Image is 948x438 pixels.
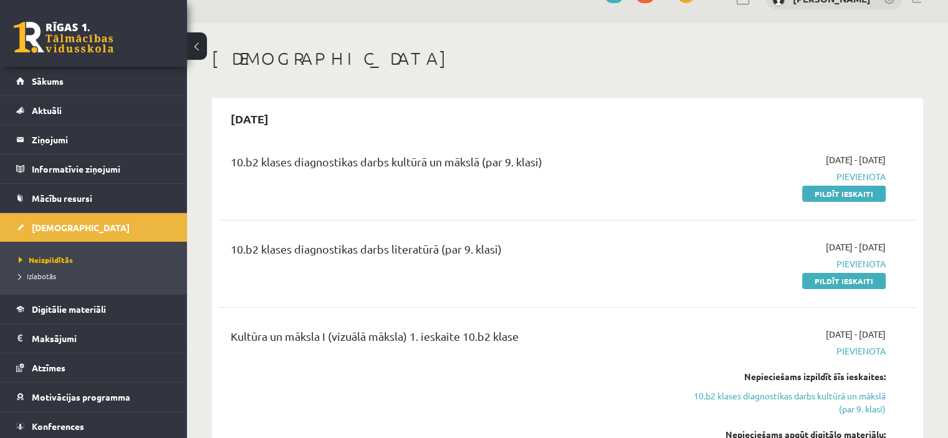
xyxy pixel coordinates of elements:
a: Rīgas 1. Tālmācības vidusskola [14,22,113,53]
div: 10.b2 klases diagnostikas darbs kultūrā un mākslā (par 9. klasi) [231,153,661,176]
span: Aktuāli [32,105,62,116]
span: Sākums [32,75,64,87]
span: Neizpildītās [19,255,73,265]
a: Sākums [16,67,171,95]
a: Motivācijas programma [16,383,171,411]
legend: Ziņojumi [32,125,171,154]
a: 10.b2 klases diagnostikas darbs kultūrā un mākslā (par 9. klasi) [680,389,886,416]
legend: Maksājumi [32,324,171,353]
span: Digitālie materiāli [32,303,106,315]
a: Pildīt ieskaiti [802,186,886,202]
legend: Informatīvie ziņojumi [32,155,171,183]
a: Aktuāli [16,96,171,125]
span: [DATE] - [DATE] [826,153,886,166]
span: [DATE] - [DATE] [826,328,886,341]
span: Izlabotās [19,271,56,281]
a: Neizpildītās [19,254,175,265]
div: 10.b2 klases diagnostikas darbs literatūrā (par 9. klasi) [231,240,661,264]
h2: [DATE] [218,104,281,133]
a: Atzīmes [16,353,171,382]
a: Izlabotās [19,270,175,282]
a: [DEMOGRAPHIC_DATA] [16,213,171,242]
span: Pievienota [680,345,886,358]
a: Maksājumi [16,324,171,353]
h1: [DEMOGRAPHIC_DATA] [212,48,923,69]
span: Atzīmes [32,362,65,373]
a: Mācību resursi [16,184,171,212]
a: Informatīvie ziņojumi [16,155,171,183]
a: Digitālie materiāli [16,295,171,323]
div: Nepieciešams izpildīt šīs ieskaites: [680,370,886,383]
span: Motivācijas programma [32,391,130,402]
span: Pievienota [680,257,886,270]
span: Pievienota [680,170,886,183]
span: Konferences [32,421,84,432]
div: Kultūra un māksla I (vizuālā māksla) 1. ieskaite 10.b2 klase [231,328,661,351]
span: Mācību resursi [32,193,92,204]
span: [DEMOGRAPHIC_DATA] [32,222,130,233]
span: [DATE] - [DATE] [826,240,886,254]
a: Ziņojumi [16,125,171,154]
a: Pildīt ieskaiti [802,273,886,289]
